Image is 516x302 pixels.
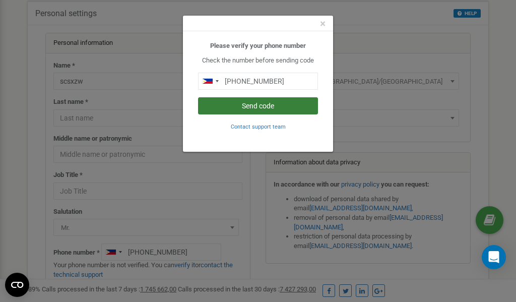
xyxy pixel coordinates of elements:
p: Check the number before sending code [198,56,318,66]
div: Telephone country code [199,73,222,89]
b: Please verify your phone number [210,42,306,49]
a: Contact support team [231,123,286,130]
button: Open CMP widget [5,273,29,297]
button: Close [320,19,326,29]
span: × [320,18,326,30]
input: 0905 123 4567 [198,73,318,90]
div: Open Intercom Messenger [482,245,506,269]
small: Contact support team [231,124,286,130]
button: Send code [198,97,318,114]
